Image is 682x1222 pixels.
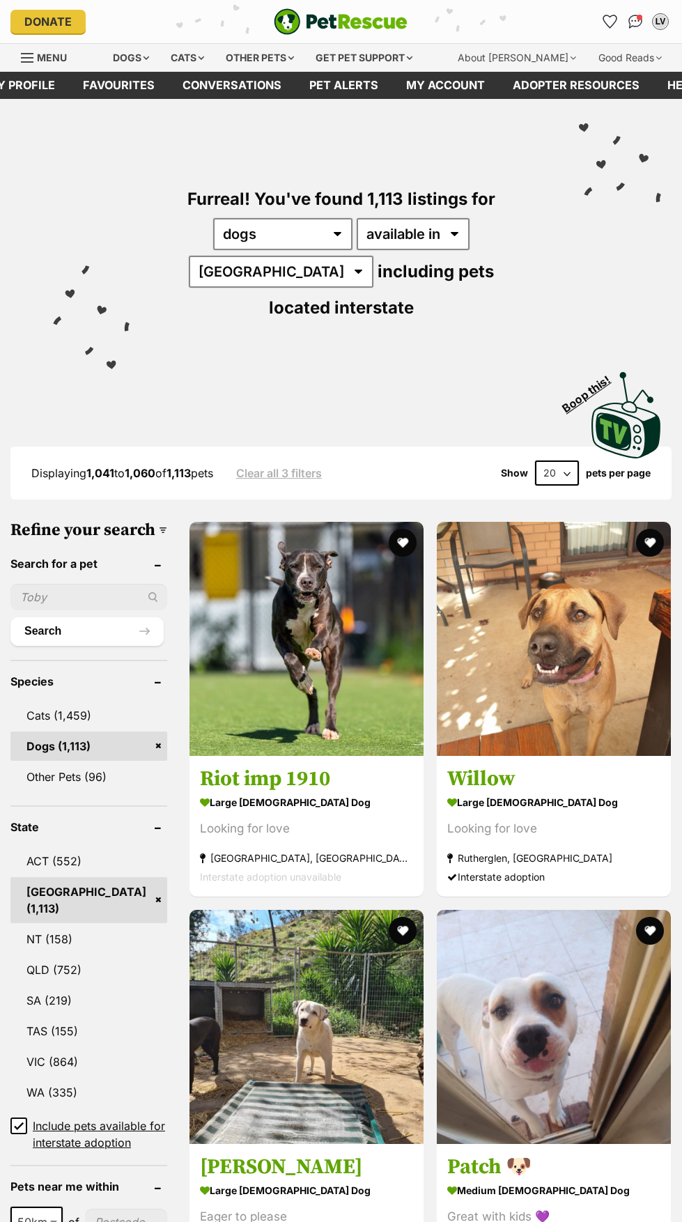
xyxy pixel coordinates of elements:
[10,1180,167,1193] header: Pets near me within
[437,522,671,756] img: Willow - Rhodesian Ridgeback Dog
[187,189,495,209] span: Furreal! You've found 1,113 listings for
[10,557,167,570] header: Search for a pet
[161,44,214,72] div: Cats
[10,821,167,833] header: State
[10,986,167,1015] a: SA (219)
[103,44,159,72] div: Dogs
[447,867,660,886] div: Interstate adoption
[560,364,624,415] span: Boop this!
[269,261,494,318] span: including pets located interstate
[200,871,341,883] span: Interstate adoption unavailable
[295,72,392,99] a: Pet alerts
[10,10,86,33] a: Donate
[86,466,114,480] strong: 1,041
[448,44,586,72] div: About [PERSON_NAME]
[200,849,413,867] strong: [GEOGRAPHIC_DATA], [GEOGRAPHIC_DATA]
[589,44,672,72] div: Good Reads
[10,732,167,761] a: Dogs (1,113)
[31,466,213,480] span: Displaying to of pets
[69,72,169,99] a: Favourites
[200,792,413,812] strong: large [DEMOGRAPHIC_DATA] Dog
[189,522,424,756] img: Riot imp 1910 - American Staffordshire Terrier Dog
[200,766,413,792] h3: Riot imp 1910
[501,467,528,479] span: Show
[10,877,167,923] a: [GEOGRAPHIC_DATA] (1,113)
[389,917,417,945] button: favourite
[635,529,663,557] button: favourite
[166,466,191,480] strong: 1,113
[169,72,295,99] a: conversations
[599,10,672,33] ul: Account quick links
[37,52,67,63] span: Menu
[635,917,663,945] button: favourite
[437,755,671,897] a: Willow large [DEMOGRAPHIC_DATA] Dog Looking for love Rutherglen, [GEOGRAPHIC_DATA] Interstate ado...
[447,766,660,792] h3: Willow
[653,15,667,29] div: LV
[591,372,661,458] img: PetRescue TV logo
[10,617,164,645] button: Search
[447,792,660,812] strong: large [DEMOGRAPHIC_DATA] Dog
[447,819,660,838] div: Looking for love
[274,8,408,35] img: logo-e224e6f780fb5917bec1dbf3a21bbac754714ae5b6737aabdf751b685950b380.svg
[236,467,322,479] a: Clear all 3 filters
[10,846,167,876] a: ACT (552)
[10,701,167,730] a: Cats (1,459)
[33,1117,167,1151] span: Include pets available for interstate adoption
[216,44,304,72] div: Other pets
[125,466,155,480] strong: 1,060
[200,1180,413,1200] strong: large [DEMOGRAPHIC_DATA] Dog
[447,1180,660,1200] strong: medium [DEMOGRAPHIC_DATA] Dog
[447,1154,660,1180] h3: Patch 🐶
[389,529,417,557] button: favourite
[10,762,167,791] a: Other Pets (96)
[599,10,621,33] a: Favourites
[447,849,660,867] strong: Rutherglen, [GEOGRAPHIC_DATA]
[306,44,422,72] div: Get pet support
[10,1078,167,1107] a: WA (335)
[21,44,77,69] a: Menu
[10,520,167,540] h3: Refine your search
[628,15,643,29] img: chat-41dd97257d64d25036548639549fe6c8038ab92f7586957e7f3b1b290dea8141.svg
[591,359,661,461] a: Boop this!
[10,1047,167,1076] a: VIC (864)
[10,1117,167,1151] a: Include pets available for interstate adoption
[200,819,413,838] div: Looking for love
[392,72,499,99] a: My account
[189,755,424,897] a: Riot imp 1910 large [DEMOGRAPHIC_DATA] Dog Looking for love [GEOGRAPHIC_DATA], [GEOGRAPHIC_DATA] ...
[274,8,408,35] a: PetRescue
[10,925,167,954] a: NT (158)
[586,467,651,479] label: pets per page
[499,72,653,99] a: Adopter resources
[10,1016,167,1046] a: TAS (155)
[624,10,646,33] a: Conversations
[189,910,424,1144] img: Yuki - Australian Cattle Dog
[649,10,672,33] button: My account
[10,955,167,984] a: QLD (752)
[10,584,167,610] input: Toby
[10,675,167,688] header: Species
[200,1154,413,1180] h3: [PERSON_NAME]
[437,910,671,1144] img: Patch 🐶 - British Bulldog x American Staffordshire Terrier Dog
